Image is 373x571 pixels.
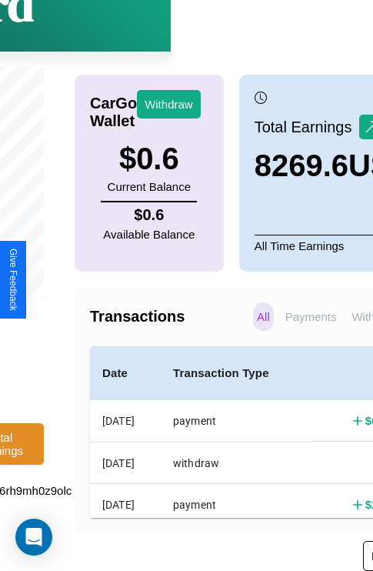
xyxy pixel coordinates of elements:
h4: $ 0.6 [103,206,195,224]
h4: Transactions [90,308,249,326]
th: [DATE] [90,442,161,483]
p: Current Balance [108,176,191,197]
p: Payments [281,302,341,331]
div: Give Feedback [8,249,18,311]
h4: Date [102,364,148,382]
p: Total Earnings [255,113,360,141]
p: Available Balance [103,224,195,245]
th: withdraw [161,442,311,483]
th: payment [161,484,311,526]
h4: CarGo Wallet [90,95,137,130]
h4: Transaction Type [173,364,298,382]
th: [DATE] [90,400,161,442]
th: payment [161,400,311,442]
div: Open Intercom Messenger [15,519,52,556]
th: [DATE] [90,484,161,526]
p: All [253,302,274,331]
h3: $ 0.6 [108,142,191,176]
button: Withdraw [137,90,201,119]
